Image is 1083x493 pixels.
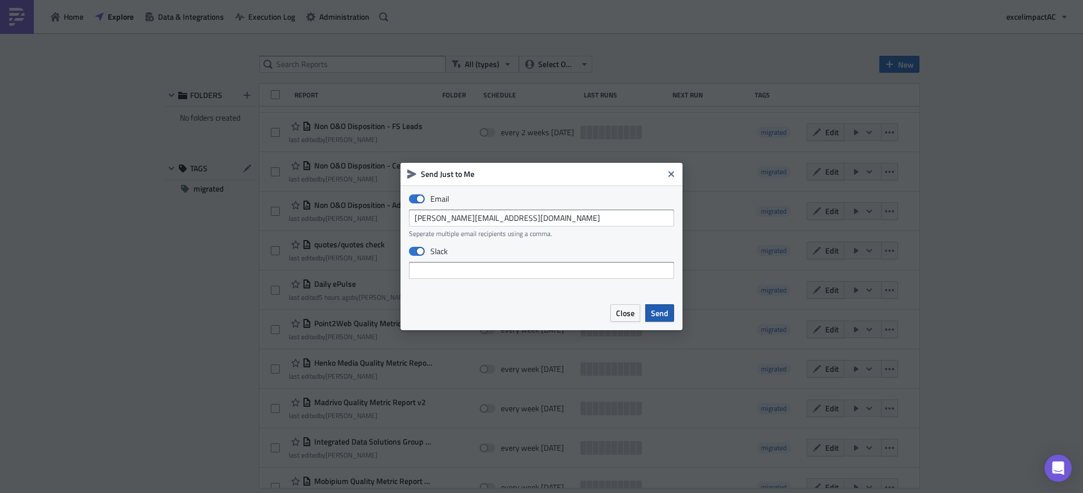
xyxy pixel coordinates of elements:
[1045,455,1072,482] div: Open Intercom Messenger
[409,229,674,238] div: Seperate multiple email recipients using a comma.
[610,304,640,322] button: Close
[645,304,674,322] button: Send
[409,246,674,256] label: Slack
[663,166,680,183] button: Close
[409,194,674,204] label: Email
[651,307,668,319] span: Send
[421,169,663,179] h6: Send Just to Me
[616,307,635,319] span: Close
